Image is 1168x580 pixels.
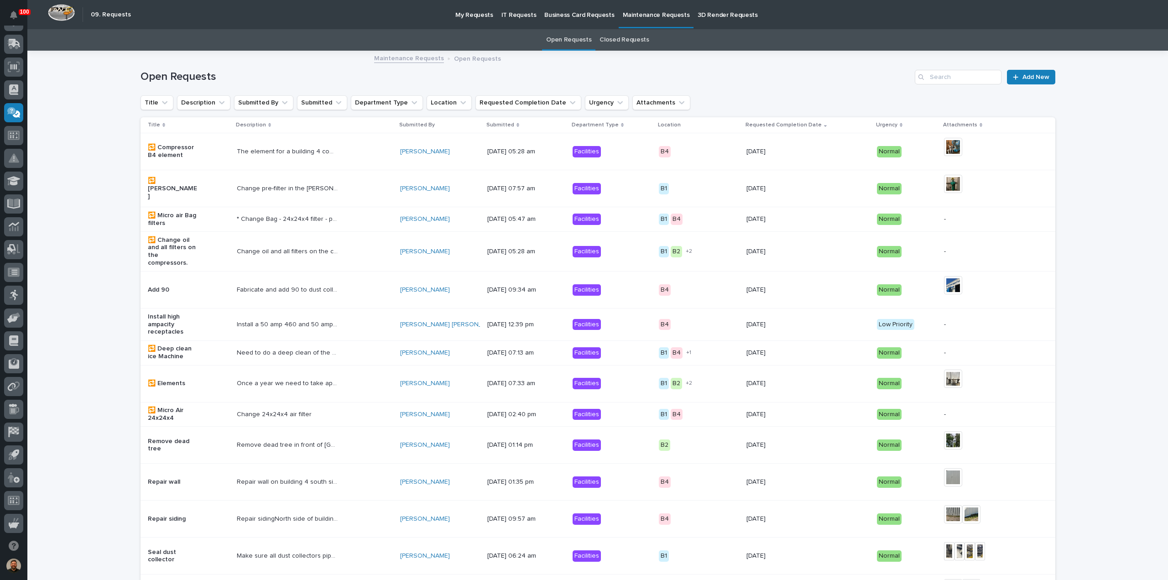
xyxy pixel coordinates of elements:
tr: Seal dust collectorMake sure all dust collectors pipe is sealed to the outside and make sure the ... [141,538,1055,575]
p: [DATE] [746,441,797,449]
div: Facilities [573,347,601,359]
tr: Install high ampacity receptaclesInstall a 50 amp 460 and 50 amp 230 recepts in [PERSON_NAME] wor... [141,308,1055,341]
div: Facilities [573,439,601,451]
a: Maintenance Requests [374,52,444,63]
tr: 🔁 ElementsOnce a year we need to take apart and clean or change the elements. we also need to mak... [141,365,1055,402]
div: B4 [659,319,671,330]
button: Location [427,95,472,110]
div: Normal [877,284,902,296]
p: [DATE] 07:57 am [487,185,538,193]
p: [DATE] [746,148,797,156]
p: 🔁 Elements [148,380,198,387]
a: [PERSON_NAME] [400,478,450,486]
div: Normal [877,550,902,562]
button: Start new chat [155,104,166,115]
p: [DATE] [746,215,797,223]
p: Need to do a deep clean of the 4 ice machines - Remove all ice -Clean coils -Remove all parts per... [237,347,340,357]
p: Description [236,120,266,130]
p: 🔁 [PERSON_NAME] [148,177,198,200]
p: Change 24x24x4 air filter [237,409,313,418]
a: [PERSON_NAME] [400,248,450,256]
p: Submitted [486,120,514,130]
tr: Remove dead treeRemove dead tree in front of [GEOGRAPHIC_DATA]Remove dead tree in front of [GEOGR... [141,427,1055,464]
p: [DATE] [746,515,797,523]
p: [DATE] 01:35 pm [487,478,538,486]
div: B1 [659,409,669,420]
p: - [944,411,995,418]
div: B4 [659,284,671,296]
div: Normal [877,347,902,359]
span: Help Docs [18,146,50,156]
a: [PERSON_NAME] [400,185,450,193]
p: Title [148,120,160,130]
img: 1736555164131-43832dd5-751b-4058-ba23-39d91318e5a0 [9,101,26,118]
p: [DATE] 05:47 am [487,215,538,223]
tr: 🔁 Change oil and all filters on the compressors.Change oil and all filters on the compressors. Lo... [141,231,1055,271]
p: [DATE] 09:34 am [487,286,538,294]
div: Normal [877,439,902,451]
div: Facilities [573,378,601,389]
button: Submitted [297,95,347,110]
tr: 🔁 Micro Air 24x24x4Change 24x24x4 air filterChange 24x24x4 air filter [PERSON_NAME] [DATE] 02:40 ... [141,402,1055,427]
div: Search [915,70,1001,84]
p: [DATE] 09:57 am [487,515,538,523]
a: [PERSON_NAME] [400,552,450,560]
div: Facilities [573,284,601,296]
div: Normal [877,513,902,525]
p: Fabricate and add 90 to dust collector for the laser [237,284,340,294]
p: Install high ampacity receptacles [148,313,198,336]
p: Repair wall on building 4 south side [237,476,340,486]
p: Repair siding [148,515,198,523]
p: [DATE] 02:40 pm [487,411,538,418]
button: Description [177,95,230,110]
a: [PERSON_NAME] [400,286,450,294]
button: Title [141,95,173,110]
button: Notifications [4,5,23,25]
p: - [944,248,995,256]
a: [PERSON_NAME] [PERSON_NAME] [400,321,501,329]
a: 📖Help Docs [5,143,53,159]
p: - [944,321,995,329]
button: Requested Completion Date [475,95,581,110]
a: [PERSON_NAME] [400,411,450,418]
button: users-avatar [4,556,23,575]
div: Low Priority [877,319,914,330]
p: [DATE] [746,286,797,294]
p: Repair sidingNorth side of building four [237,513,340,523]
div: 📖 [9,147,16,155]
p: Repair wall [148,478,198,486]
a: Closed Requests [600,29,649,51]
div: Normal [877,246,902,257]
div: B2 [659,439,670,451]
p: Install a 50 amp 460 and 50 amp 230 recepts in Patrick Briars work area for testing large ampacit... [237,319,340,329]
div: Facilities [573,146,601,157]
p: Make sure all dust collectors pipe is sealed to the outside and make sure the inside pipe is not ... [237,550,340,560]
a: Powered byPylon [64,168,110,176]
div: Facilities [573,319,601,330]
tr: 🔁 Deep clean ice MachineNeed to do a deep clean of the 4 ice machines - Remove all ice -Clean coi... [141,340,1055,365]
p: Location [658,120,681,130]
div: B1 [659,214,669,225]
p: [DATE] 06:24 am [487,552,538,560]
div: B2 [671,378,682,389]
span: + 1 [686,350,691,355]
p: [DATE] 01:14 pm [487,441,538,449]
tr: 🔁 Micro air Bag filters* Change Bag - 24x24x4 filter - pre filter* Change Bag - 24x24x4 filter - ... [141,207,1055,232]
a: [PERSON_NAME] [400,515,450,523]
div: Facilities [573,550,601,562]
p: Attachments [943,120,977,130]
p: [DATE] 12:39 pm [487,321,538,329]
tr: 🔁 [PERSON_NAME]Change pre-filter in the [PERSON_NAME] room Filter # KPEA55HChange pre-filter in t... [141,170,1055,207]
p: - [944,349,995,357]
p: Remove dead tree in front of North red barn [237,439,340,449]
button: Department Type [351,95,423,110]
p: Requested Completion Date [746,120,822,130]
span: Onboarding Call [66,146,116,156]
tr: Add 90Fabricate and add 90 to dust collector for the laserFabricate and add 90 to dust collector ... [141,272,1055,308]
p: Add 90 [148,286,198,294]
button: Submitted By [234,95,293,110]
p: 🔁 Compressor B4 element [148,144,198,159]
button: Urgency [585,95,629,110]
div: Normal [877,476,902,488]
p: * Change Bag - 24x24x4 filter - pre filter [237,214,340,223]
